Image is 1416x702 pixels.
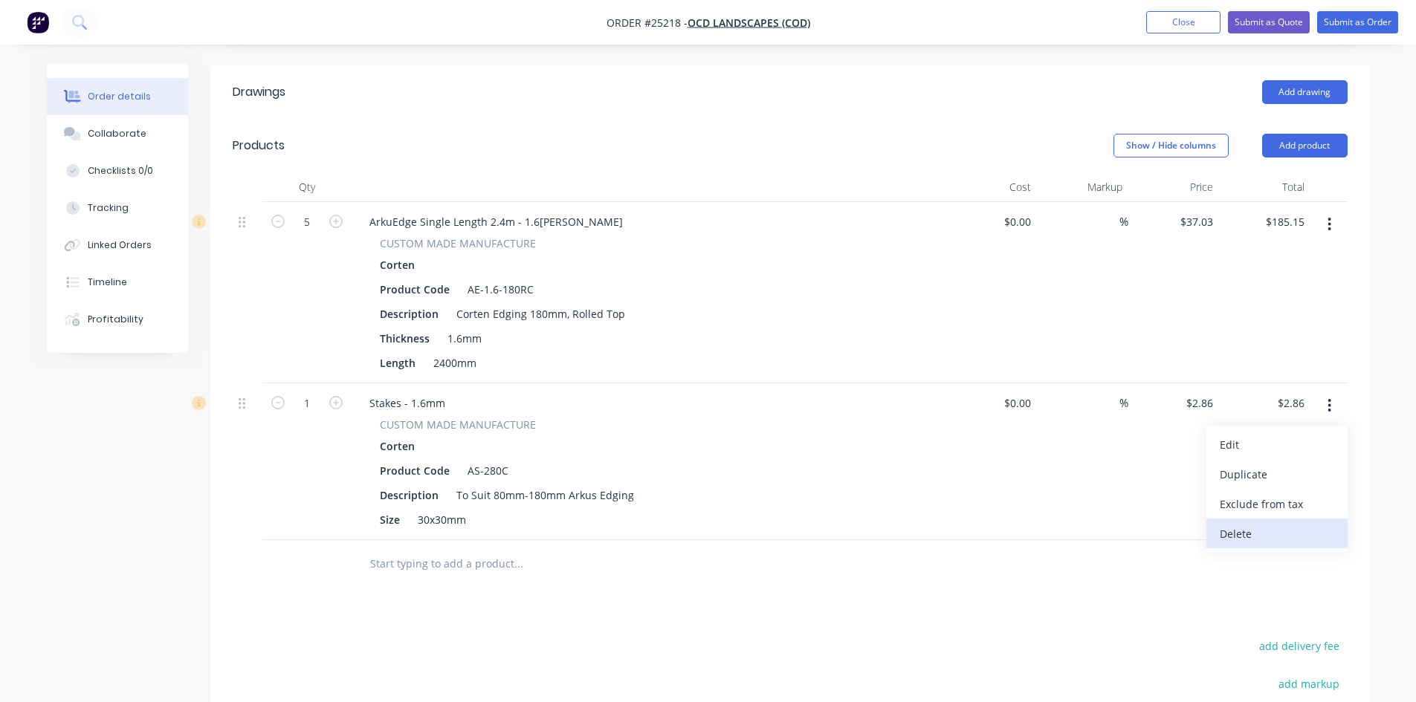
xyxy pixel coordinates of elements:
[47,189,188,227] button: Tracking
[1128,172,1220,202] div: Price
[88,276,127,289] div: Timeline
[1146,11,1221,33] button: Close
[47,227,188,264] button: Linked Orders
[88,90,151,103] div: Order details
[374,279,456,300] div: Product Code
[47,115,188,152] button: Collaborate
[233,83,285,101] div: Drawings
[262,172,352,202] div: Qty
[358,392,457,414] div: Stakes - 1.6mm
[462,279,540,300] div: AE-1.6-180RC
[1317,11,1398,33] button: Submit as Order
[1219,172,1310,202] div: Total
[1119,394,1128,412] span: %
[427,352,482,374] div: 2400mm
[1271,674,1348,694] button: add markup
[1262,134,1348,157] button: Add product
[1220,523,1334,545] div: Delete
[1252,636,1348,656] button: add delivery fee
[380,235,536,251] span: CUSTOM MADE MANUFACTURE
[380,435,421,457] div: Corten
[27,11,49,33] img: Factory
[1220,464,1334,485] div: Duplicate
[374,352,421,374] div: Length
[412,509,472,530] div: 30x30mm
[88,127,146,140] div: Collaborate
[88,201,129,215] div: Tracking
[380,417,536,432] span: CUSTOM MADE MANUFACTURE
[450,484,640,506] div: To Suit 80mm-180mm Arkus Edging
[450,303,631,325] div: Corten Edging 180mm, Rolled Top
[47,301,188,338] button: Profitability
[1262,80,1348,104] button: Add drawing
[369,549,667,579] input: Start typing to add a product...
[374,460,456,481] div: Product Code
[607,16,688,30] span: Order #25218 -
[374,328,436,349] div: Thickness
[1119,213,1128,230] span: %
[1220,434,1334,455] div: Edit
[374,484,444,506] div: Description
[462,460,514,481] div: AS-280C
[233,137,285,155] div: Products
[47,152,188,189] button: Checklists 0/0
[47,264,188,301] button: Timeline
[1037,172,1128,202] div: Markup
[1220,493,1334,515] div: Exclude from tax
[358,211,635,233] div: ArkuEdge Single Length 2.4m - 1.6[PERSON_NAME]
[442,328,488,349] div: 1.6mm
[88,164,153,178] div: Checklists 0/0
[374,303,444,325] div: Description
[88,238,152,252] div: Linked Orders
[1228,11,1310,33] button: Submit as Quote
[88,313,143,326] div: Profitability
[47,78,188,115] button: Order details
[688,16,810,30] a: OCD Landscapes (COD)
[1113,134,1229,157] button: Show / Hide columns
[380,254,421,276] div: Corten
[374,509,406,530] div: Size
[946,172,1038,202] div: Cost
